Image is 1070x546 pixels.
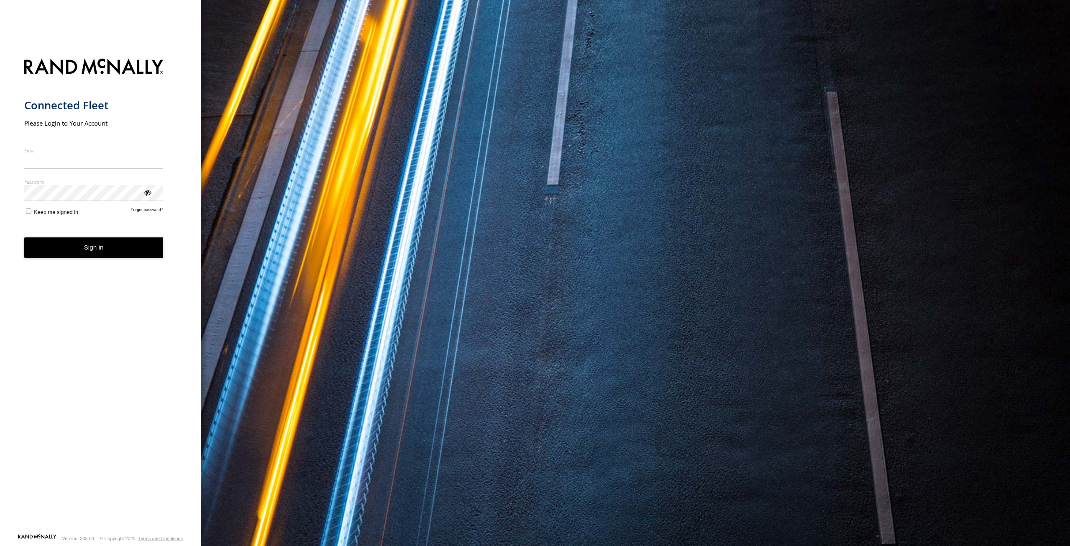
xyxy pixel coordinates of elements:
form: main [24,54,177,533]
label: Password [24,179,164,185]
a: Forgot password? [131,207,164,215]
a: Terms and Conditions [138,536,183,541]
h2: Please Login to Your Account [24,119,164,127]
a: Visit our Website [18,534,56,543]
label: Email [24,147,164,154]
span: Keep me signed in [34,209,78,215]
div: Version: 305.03 [62,536,94,541]
input: Keep me signed in [26,209,31,214]
button: Sign in [24,237,164,258]
img: Rand McNally [24,57,164,78]
div: © Copyright 2025 - [100,536,183,541]
h1: Connected Fleet [24,98,164,112]
div: ViewPassword [143,188,151,196]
